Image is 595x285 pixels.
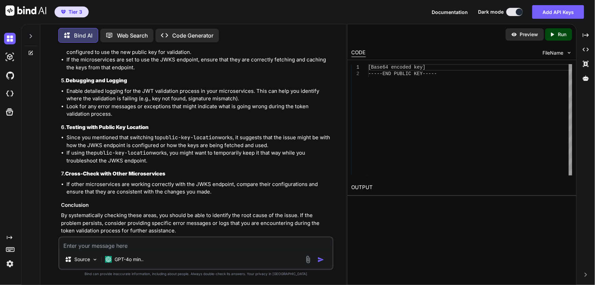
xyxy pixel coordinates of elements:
[92,257,98,262] img: Pick Models
[5,5,46,16] img: Bind AI
[520,31,538,38] p: Preview
[66,103,332,118] li: Look for any error messages or exceptions that might indicate what is going wrong during the toke...
[55,6,89,17] button: premiumTier 3
[172,31,213,40] p: Code Generator
[69,9,82,15] span: Tier 3
[66,181,332,196] li: If other microservices are working correctly with the JWKS endpoint, compare their configurations...
[368,65,426,70] span: [Base64 encoded key]
[532,5,584,19] button: Add API Keys
[558,31,567,38] p: Run
[317,256,324,263] img: icon
[61,77,332,85] h3: 5.
[352,71,359,77] div: 2
[160,134,218,141] code: public-key-location
[61,212,332,235] p: By systematically checking these areas, you should be able to identify the root cause of the issu...
[61,170,332,178] h3: 7.
[566,50,572,56] img: chevron down
[94,149,152,156] code: public-key-location
[74,31,92,40] p: Bind AI
[66,56,332,71] li: If the microservices are set to use the JWKS endpoint, ensure that they are correctly fetching an...
[66,134,332,149] li: Since you mentioned that switching to works, it suggests that the issue might be with how the JWK...
[66,41,332,56] li: Check the logic in your microservices that validates the access tokens. Ensure that they are corr...
[61,124,332,131] h3: 6.
[4,88,16,100] img: cloudideIcon
[304,256,312,263] img: attachment
[432,9,468,15] span: Documentation
[61,10,66,14] img: premium
[352,64,359,71] div: 1
[352,49,366,57] div: CODE
[117,31,148,40] p: Web Search
[347,180,576,196] h2: OUTPUT
[4,33,16,44] img: darkChat
[543,49,564,56] span: FileName
[4,51,16,63] img: darkAi-studio
[58,271,334,276] p: Bind can provide inaccurate information, including about people. Always double-check its answers....
[61,201,332,209] h3: Conclusion
[65,170,165,177] strong: Cross-Check with Other Microservices
[432,9,468,16] button: Documentation
[115,256,144,263] p: GPT-4o min..
[74,256,90,263] p: Source
[4,70,16,81] img: githubDark
[66,124,149,130] strong: Testing with Public Key Location
[66,87,332,103] li: Enable detailed logging for the JWT validation process in your microservices. This can help you i...
[66,77,127,84] strong: Debugging and Logging
[368,71,437,76] span: -----END PUBLIC KEY-----
[105,256,112,263] img: GPT-4o mini
[478,9,504,15] span: Dark mode
[511,31,517,38] img: preview
[66,149,332,165] li: If using the works, you might want to temporarily keep it that way while you troubleshoot the JWK...
[4,258,16,270] img: settings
